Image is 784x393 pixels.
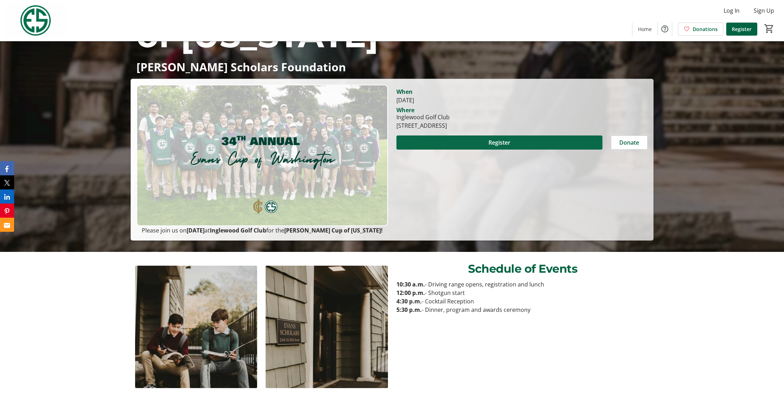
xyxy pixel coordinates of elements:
[632,23,657,36] a: Home
[4,3,67,38] img: Evans Scholars Foundation's Logo
[136,226,388,235] p: Please join us on at for the
[396,280,649,289] p: - Driving range opens, registration and lunch
[187,226,205,234] strong: [DATE]
[136,61,648,73] p: [PERSON_NAME] Scholars Foundation
[724,6,740,15] span: Log In
[754,6,774,15] span: Sign Up
[396,289,425,297] strong: 12:00 p.m.
[136,85,388,226] img: Campaign CTA Media Photo
[396,135,602,150] button: Register
[396,113,450,121] div: Inglewood Golf Club
[732,25,752,33] span: Register
[658,22,672,36] button: Help
[693,25,718,33] span: Donations
[611,135,648,150] button: Donate
[638,25,652,33] span: Home
[619,138,639,147] span: Donate
[396,121,450,130] div: [STREET_ADDRESS]
[396,306,422,314] strong: 5:30 p.m.
[396,280,425,288] strong: 10:30 a.m.
[748,5,780,16] button: Sign Up
[396,297,649,306] p: - Cocktail Reception
[718,5,745,16] button: Log In
[726,23,757,36] a: Register
[396,260,649,277] p: Schedule of Events
[396,297,422,305] strong: 4:30 p.m.
[678,23,723,36] a: Donations
[763,22,776,35] button: Cart
[266,266,388,388] img: undefined
[396,96,648,104] div: [DATE]
[396,87,413,96] div: When
[488,138,510,147] span: Register
[396,289,649,297] p: - Shotgun start
[284,226,383,234] strong: [PERSON_NAME] Cup of [US_STATE]!
[135,266,257,388] img: undefined
[210,226,266,234] strong: Inglewood Golf Club
[396,107,414,113] div: Where
[396,306,649,314] p: - Dinner, program and awards ceremony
